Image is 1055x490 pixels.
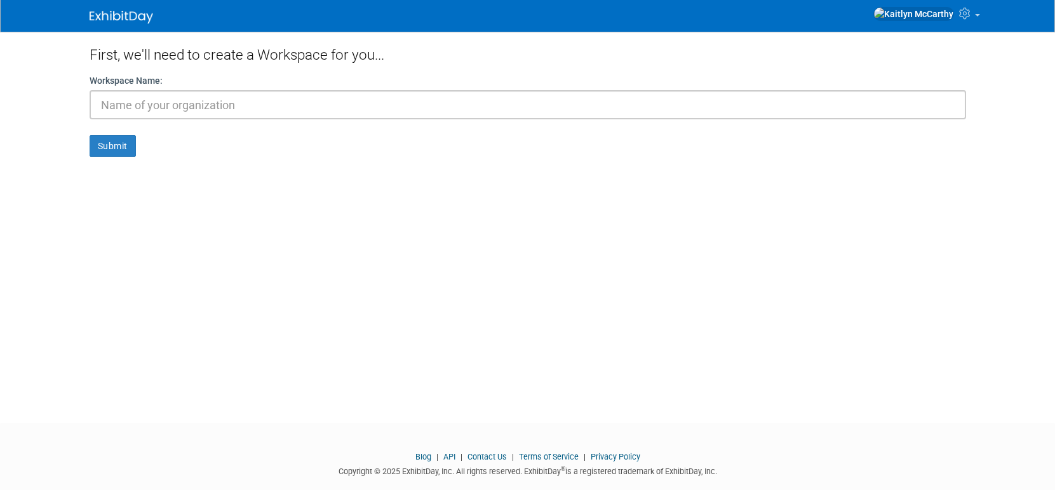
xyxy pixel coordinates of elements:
[509,452,517,461] span: |
[519,452,579,461] a: Terms of Service
[443,452,455,461] a: API
[873,7,954,21] img: Kaitlyn McCarthy
[581,452,589,461] span: |
[561,465,565,472] sup: ®
[457,452,466,461] span: |
[90,74,163,87] label: Workspace Name:
[415,452,431,461] a: Blog
[467,452,507,461] a: Contact Us
[90,135,136,157] button: Submit
[90,90,966,119] input: Name of your organization
[591,452,640,461] a: Privacy Policy
[90,11,153,23] img: ExhibitDay
[90,32,966,74] div: First, we'll need to create a Workspace for you...
[433,452,441,461] span: |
